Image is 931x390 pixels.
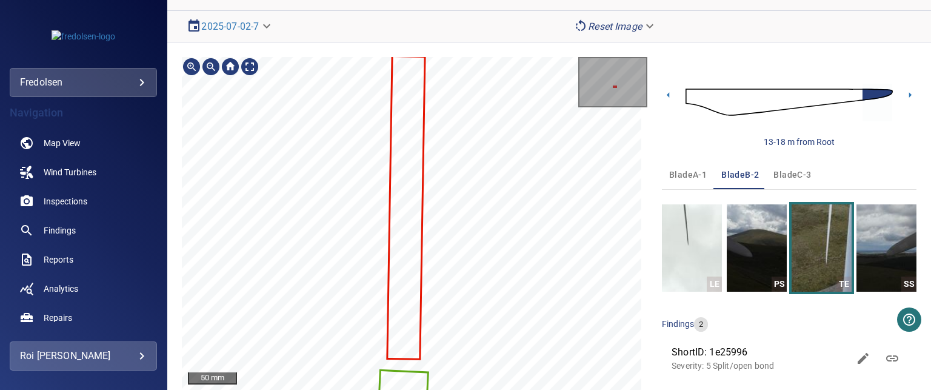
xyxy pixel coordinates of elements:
div: LE [707,277,722,292]
span: bladeB-2 [721,167,759,183]
div: Reset Image [569,16,661,37]
a: repairs noActive [10,303,157,332]
div: Toggle full page [240,57,259,76]
a: inspections noActive [10,187,157,216]
span: Reports [44,254,73,266]
span: Analytics [44,283,78,295]
a: LE [662,204,722,292]
span: Repairs [44,312,72,324]
h4: Navigation [10,107,157,119]
div: 13-18 m from Root [764,136,835,148]
span: Findings [44,224,76,237]
div: 2025-07-02-7 [182,16,278,37]
a: map noActive [10,129,157,158]
div: Roi [PERSON_NAME] [20,346,147,366]
div: Zoom out [201,57,221,76]
span: Map View [44,137,81,149]
span: Wind Turbines [44,166,96,178]
a: reports noActive [10,245,157,274]
div: Go home [221,57,240,76]
div: TE [836,277,852,292]
em: Reset Image [588,21,642,32]
span: bladeA-1 [669,167,707,183]
a: TE [792,204,852,292]
a: PS [727,204,787,292]
span: findings [662,319,694,329]
img: fredolsen-logo [52,30,115,42]
a: analytics noActive [10,274,157,303]
div: Zoom in [182,57,201,76]
div: PS [772,277,787,292]
span: ShortID: 1e25996 [672,345,849,360]
div: SS [901,277,916,292]
span: bladeC-3 [773,167,811,183]
span: 2 [694,319,708,331]
div: fredolsen [10,68,157,97]
span: Inspections [44,195,87,207]
div: fredolsen [20,73,147,92]
a: 2025-07-02-7 [201,21,259,32]
a: windturbines noActive [10,158,157,187]
img: d [686,77,893,127]
a: findings noActive [10,216,157,245]
p: Severity: 5 Split/open bond [672,360,849,372]
a: SS [856,204,916,292]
